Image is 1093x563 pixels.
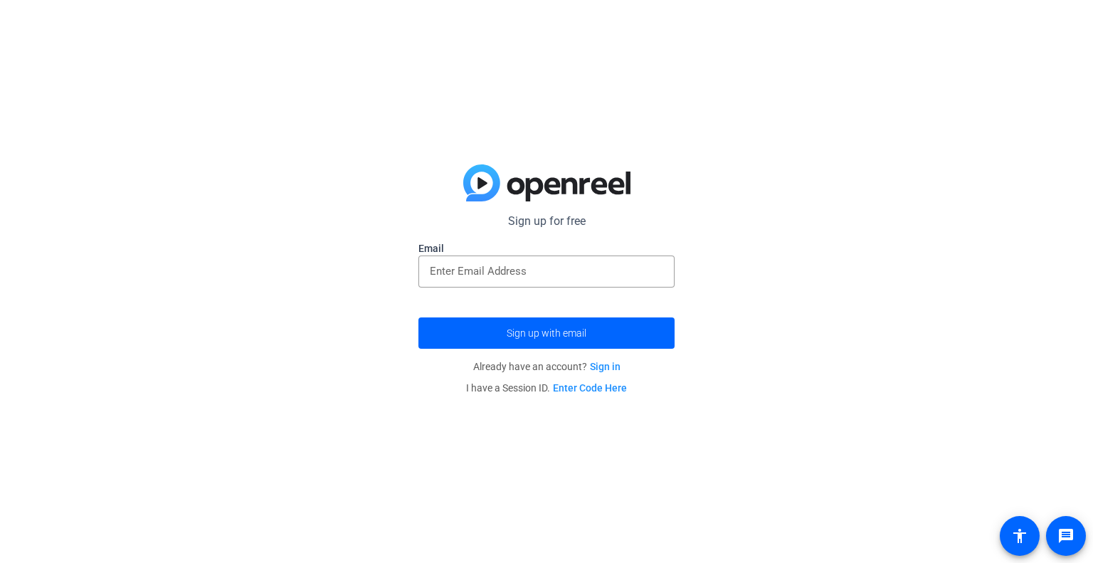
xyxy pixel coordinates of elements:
span: Already have an account? [473,361,621,372]
span: I have a Session ID. [466,382,627,394]
mat-icon: message [1057,527,1074,544]
a: Enter Code Here [553,382,627,394]
input: Enter Email Address [430,263,663,280]
mat-icon: accessibility [1011,527,1028,544]
a: Sign in [590,361,621,372]
button: Sign up with email [418,317,675,349]
img: blue-gradient.svg [463,164,630,201]
p: Sign up for free [418,213,675,230]
label: Email [418,241,675,256]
